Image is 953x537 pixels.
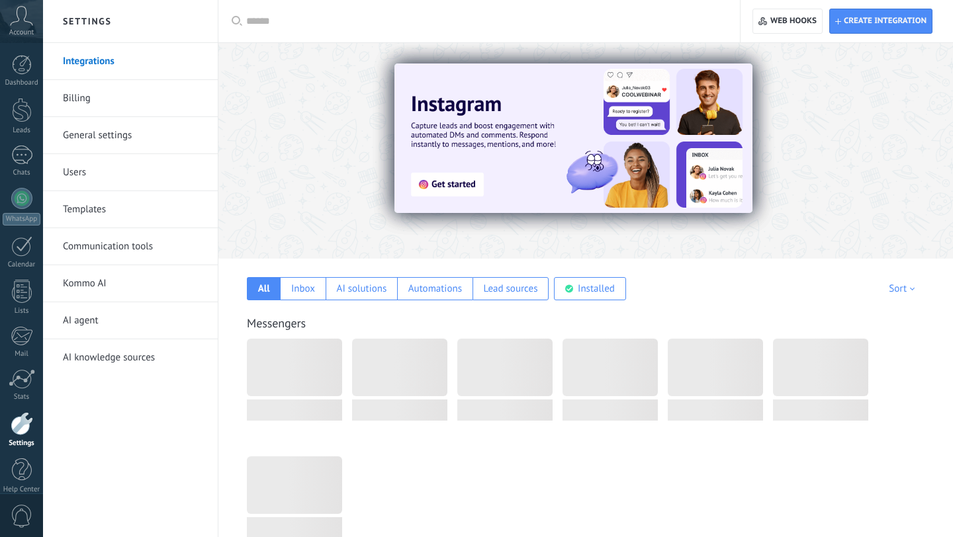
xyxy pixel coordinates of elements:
div: Lead sources [484,282,538,295]
a: Messengers [247,315,306,331]
li: Templates [43,191,218,228]
button: Web hooks [752,9,822,34]
div: Stats [3,393,41,401]
div: WhatsApp [3,213,40,226]
span: Create integration [844,16,927,26]
li: AI knowledge sources [43,339,218,376]
div: Sort [889,282,919,295]
div: Chats [3,169,41,177]
div: Mail [3,350,41,358]
div: Leads [3,126,41,135]
span: Account [9,28,34,37]
div: Dashboard [3,79,41,87]
div: Settings [3,439,41,448]
div: Help Center [3,485,41,494]
a: AI agent [63,302,204,339]
a: Users [63,154,204,191]
div: AI solutions [337,282,387,295]
li: Communication tools [43,228,218,265]
div: Automations [408,282,462,295]
a: Billing [63,80,204,117]
a: Integrations [63,43,204,80]
li: Kommo AI [43,265,218,302]
div: Installed [578,282,615,295]
div: Calendar [3,261,41,269]
li: Integrations [43,43,218,80]
div: Inbox [291,282,315,295]
img: Slide 1 [394,63,752,213]
a: General settings [63,117,204,154]
a: Kommo AI [63,265,204,302]
span: Web hooks [770,16,817,26]
div: All [258,282,270,295]
li: Users [43,154,218,191]
a: Templates [63,191,204,228]
li: Billing [43,80,218,117]
a: Communication tools [63,228,204,265]
li: AI agent [43,302,218,339]
div: Lists [3,307,41,315]
button: Create integration [829,9,932,34]
li: General settings [43,117,218,154]
a: AI knowledge sources [63,339,204,376]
